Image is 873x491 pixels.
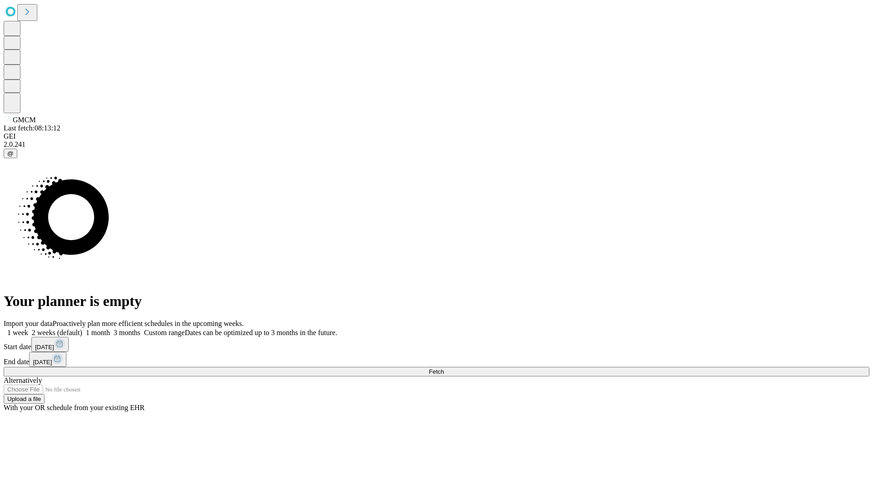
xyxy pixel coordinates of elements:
[4,293,869,310] h1: Your planner is empty
[4,320,53,327] span: Import your data
[29,352,66,367] button: [DATE]
[114,329,140,336] span: 3 months
[4,149,17,158] button: @
[4,376,42,384] span: Alternatively
[4,140,869,149] div: 2.0.241
[4,394,45,404] button: Upload a file
[144,329,185,336] span: Custom range
[4,132,869,140] div: GEI
[13,116,36,124] span: GMCM
[32,329,82,336] span: 2 weeks (default)
[53,320,244,327] span: Proactively plan more efficient schedules in the upcoming weeks.
[4,124,60,132] span: Last fetch: 08:13:12
[185,329,337,336] span: Dates can be optimized up to 3 months in the future.
[429,368,444,375] span: Fetch
[31,337,69,352] button: [DATE]
[4,404,145,411] span: With your OR schedule from your existing EHR
[4,367,869,376] button: Fetch
[33,359,52,366] span: [DATE]
[35,344,54,351] span: [DATE]
[86,329,110,336] span: 1 month
[4,337,869,352] div: Start date
[7,329,28,336] span: 1 week
[4,352,869,367] div: End date
[7,150,14,157] span: @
